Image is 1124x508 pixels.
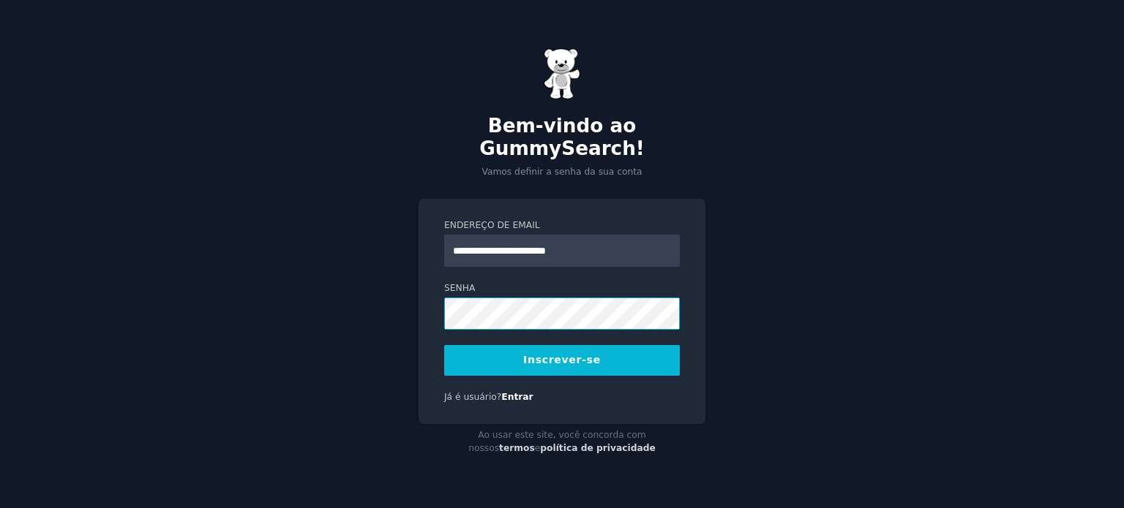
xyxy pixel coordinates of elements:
img: Ursinho de goma [544,48,580,99]
button: Inscrever-se [444,345,680,376]
font: Ao usar este site, você concorda com nossos [468,430,646,453]
font: Endereço de email [444,220,540,230]
font: Vamos definir a senha da sua conta [482,167,642,177]
font: Bem-vindo ao GummySearch! [479,115,645,160]
a: Entrar [501,392,533,402]
font: Já é usuário? [444,392,501,402]
font: e [535,443,541,453]
a: política de privacidade [540,443,656,453]
a: termos [499,443,535,453]
font: Inscrever-se [523,354,601,365]
font: Senha [444,283,475,293]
